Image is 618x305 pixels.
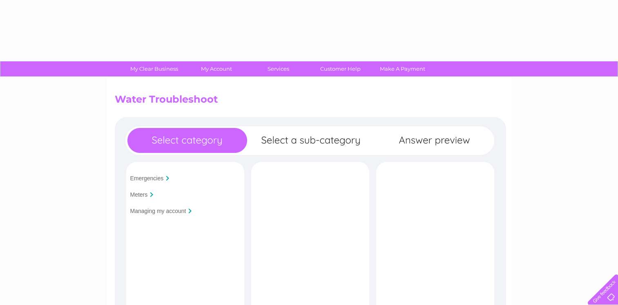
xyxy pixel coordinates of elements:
a: My Clear Business [120,61,188,76]
a: Make A Payment [369,61,436,76]
input: Managing my account [130,208,186,214]
a: Services [245,61,312,76]
a: Customer Help [307,61,374,76]
input: Meters [130,191,148,198]
h2: Water Troubleshoot [115,94,504,109]
input: Emergencies [130,175,164,182]
a: My Account [183,61,250,76]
